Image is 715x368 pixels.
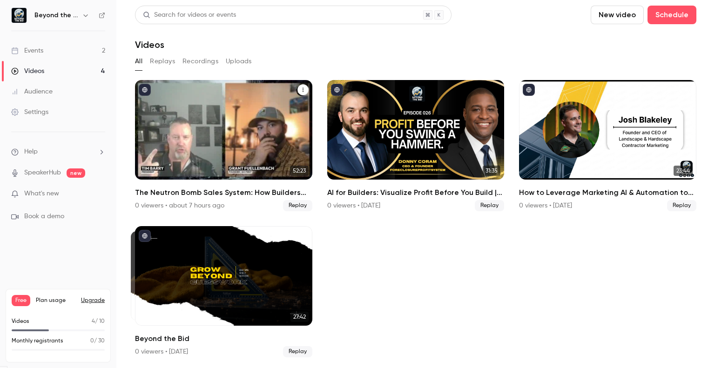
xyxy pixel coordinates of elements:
[674,166,693,176] span: 23:44
[226,54,252,69] button: Uploads
[24,168,61,178] a: SpeakerHub
[12,337,63,345] p: Monthly registrants
[135,80,312,211] li: The Neutron Bomb Sales System: How Builders Can Win High-Margin Projects by Building Radical Trust
[81,297,105,304] button: Upgrade
[331,84,343,96] button: published
[591,6,644,24] button: New video
[290,166,309,176] span: 52:23
[327,201,380,210] div: 0 viewers • [DATE]
[135,226,312,357] li: Beyond the Bid
[90,338,94,344] span: 0
[11,107,48,117] div: Settings
[135,39,164,50] h1: Videos
[135,201,224,210] div: 0 viewers • about 7 hours ago
[135,80,312,211] a: 52:23The Neutron Bomb Sales System: How Builders Can Win High-Margin Projects by Building Radical...
[36,297,75,304] span: Plan usage
[24,189,59,199] span: What's new
[182,54,218,69] button: Recordings
[34,11,78,20] h6: Beyond the Bid
[135,80,696,357] ul: Videos
[24,147,38,157] span: Help
[11,87,53,96] div: Audience
[94,190,105,198] iframe: Noticeable Trigger
[12,8,27,23] img: Beyond the Bid
[648,6,696,24] button: Schedule
[139,84,151,96] button: published
[92,317,105,326] p: / 10
[283,200,312,211] span: Replay
[11,46,43,55] div: Events
[135,187,312,198] h2: The Neutron Bomb Sales System: How Builders Can Win High-Margin Projects by Building Radical Trust
[150,54,175,69] button: Replays
[327,80,505,211] a: 31:35AI for Builders: Visualize Profit Before You Build | [PERSON_NAME]0 viewers • [DATE]Replay
[143,10,236,20] div: Search for videos or events
[24,212,64,221] span: Book a demo
[523,84,535,96] button: published
[667,200,696,211] span: Replay
[139,230,151,242] button: published
[135,333,312,344] h2: Beyond the Bid
[90,337,105,345] p: / 30
[67,168,85,178] span: new
[135,347,188,356] div: 0 viewers • [DATE]
[519,187,696,198] h2: How to Leverage Marketing AI & Automation to Boost Conversions
[135,6,696,362] section: Videos
[327,80,505,211] li: AI for Builders: Visualize Profit Before You Build | Donny Coram
[11,147,105,157] li: help-dropdown-opener
[519,80,696,211] li: How to Leverage Marketing AI & Automation to Boost Conversions
[483,166,500,176] span: 31:35
[135,54,142,69] button: All
[475,200,504,211] span: Replay
[290,312,309,322] span: 27:42
[11,67,44,76] div: Videos
[12,317,29,326] p: Videos
[327,187,505,198] h2: AI for Builders: Visualize Profit Before You Build | [PERSON_NAME]
[92,319,95,324] span: 4
[135,226,312,357] a: 27:4227:42Beyond the Bid0 viewers • [DATE]Replay
[519,80,696,211] a: 23:44How to Leverage Marketing AI & Automation to Boost Conversions0 viewers • [DATE]Replay
[12,295,30,306] span: Free
[519,201,572,210] div: 0 viewers • [DATE]
[283,346,312,357] span: Replay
